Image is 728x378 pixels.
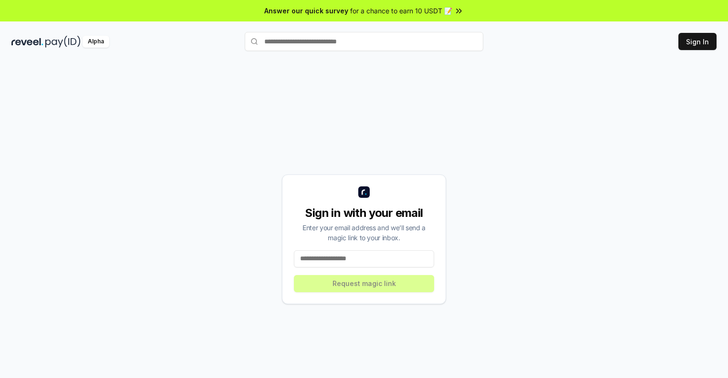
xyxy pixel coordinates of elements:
[45,36,81,48] img: pay_id
[294,205,434,221] div: Sign in with your email
[678,33,717,50] button: Sign In
[294,223,434,243] div: Enter your email address and we’ll send a magic link to your inbox.
[358,186,370,198] img: logo_small
[350,6,452,16] span: for a chance to earn 10 USDT 📝
[264,6,348,16] span: Answer our quick survey
[83,36,109,48] div: Alpha
[11,36,43,48] img: reveel_dark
